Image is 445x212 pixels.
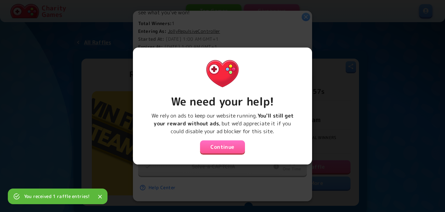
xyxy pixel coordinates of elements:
img: Charity.Games [202,53,243,94]
strong: We need your help! [171,93,274,109]
button: Continue [200,140,245,153]
button: Close [95,192,105,202]
p: We rely on ads to keep our website running. , but we'd appreciate it if you could disable your ad... [138,112,307,135]
b: You'll still get your reward without ads [154,112,293,127]
div: You received 1 raffle entries! [24,191,90,202]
